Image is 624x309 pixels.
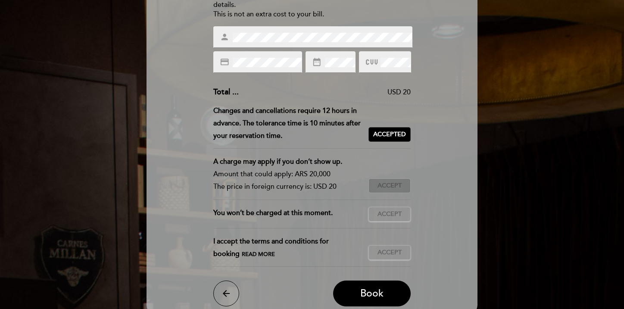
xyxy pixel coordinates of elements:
i: credit_card [220,57,229,67]
i: arrow_back [221,288,231,299]
div: You won’t be charged at this moment. [213,207,369,222]
button: Accept [368,245,411,260]
span: Read more [242,251,275,258]
i: person [220,32,229,42]
div: I accept the terms and conditions for booking [213,235,369,260]
div: Amount that could apply: ARS 20,000 [213,168,362,181]
div: A charge may apply if you don’t show up. [213,156,362,168]
span: Accepted [373,130,406,139]
div: Changes and cancellations require 12 hours in advance. The tolerance time is 10 minutes after you... [213,105,369,142]
button: Accept [368,207,411,222]
button: Book [333,281,411,306]
button: arrow_back [213,281,239,306]
span: Accept [378,181,402,190]
span: Accept [378,248,402,257]
span: Accept [378,210,402,219]
i: date_range [312,57,321,67]
span: Total ... [213,87,239,97]
button: Accepted [368,127,411,142]
button: Accept [368,178,411,193]
div: The price in foreign currency is: USD 20 [213,181,362,193]
div: USD 20 [239,87,411,97]
span: Book [360,288,384,300]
